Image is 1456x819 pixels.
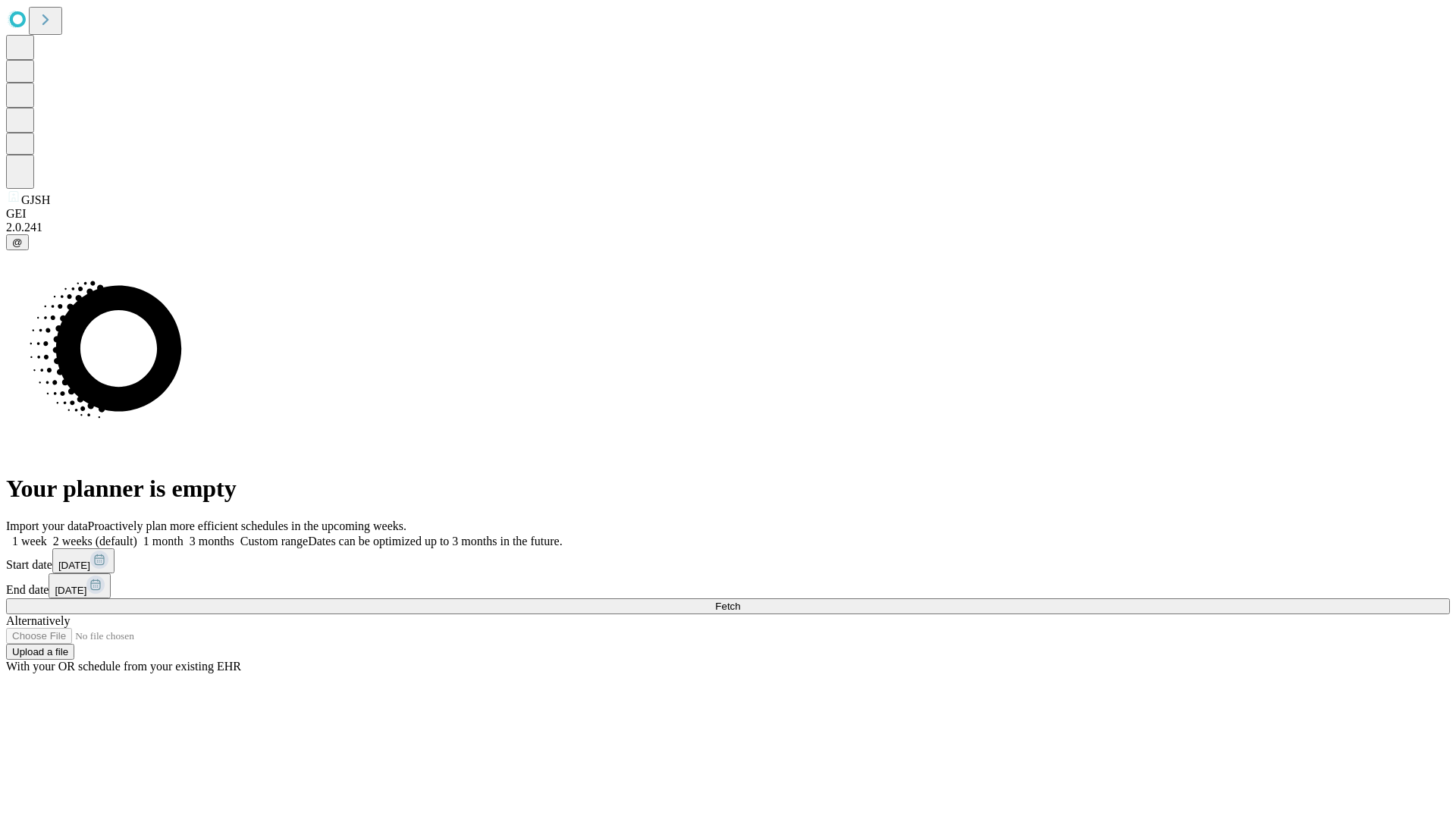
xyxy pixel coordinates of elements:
button: Upload a file [6,644,74,660]
span: 3 months [190,535,234,548]
span: Dates can be optimized up to 3 months in the future. [308,535,562,548]
span: With your OR schedule from your existing EHR [6,660,241,673]
div: Start date [6,548,1450,573]
span: 1 month [143,535,184,548]
button: @ [6,234,29,250]
span: [DATE] [58,560,90,571]
span: [DATE] [55,585,86,596]
div: End date [6,573,1450,598]
h1: Your planner is empty [6,475,1450,503]
span: GJSH [21,193,50,206]
span: Alternatively [6,614,70,627]
button: [DATE] [52,548,115,573]
span: Proactively plan more efficient schedules in the upcoming weeks. [88,519,406,532]
div: GEI [6,207,1450,221]
span: @ [12,237,23,248]
span: Import your data [6,519,88,532]
button: [DATE] [49,573,111,598]
span: Fetch [715,601,740,612]
span: Custom range [240,535,308,548]
span: 2 weeks (default) [53,535,137,548]
div: 2.0.241 [6,221,1450,234]
span: 1 week [12,535,47,548]
button: Fetch [6,598,1450,614]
